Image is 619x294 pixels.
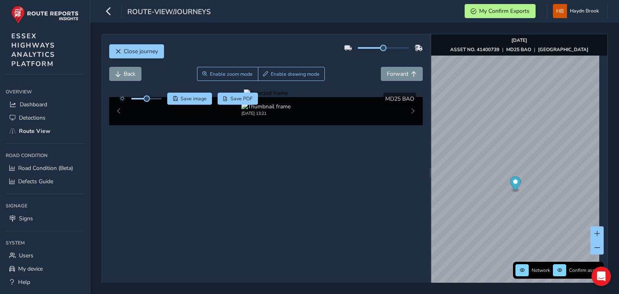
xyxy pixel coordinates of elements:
span: Close journey [124,48,158,55]
span: Enable zoom mode [210,71,253,77]
a: My device [6,262,84,275]
span: Route View [19,127,50,135]
span: route-view/journeys [127,7,211,18]
span: Detections [19,114,46,122]
span: Haydn Brook [570,4,599,18]
button: Forward [381,67,423,81]
button: Zoom [197,67,258,81]
span: Road Condition (Beta) [18,164,73,172]
div: | | [450,46,588,53]
span: Help [18,278,30,286]
a: Road Condition (Beta) [6,161,84,175]
strong: ASSET NO. 41400739 [450,46,499,53]
a: Detections [6,111,84,124]
button: Save [167,93,212,105]
button: Close journey [109,44,164,58]
strong: [DATE] [511,37,527,43]
div: Open Intercom Messenger [592,267,611,286]
div: Overview [6,86,84,98]
a: Users [6,249,84,262]
span: ESSEX HIGHWAYS ANALYTICS PLATFORM [11,31,55,68]
button: My Confirm Exports [465,4,536,18]
span: Confirm assets [569,267,601,273]
span: Save image [181,95,207,102]
span: My Confirm Exports [479,7,530,15]
span: Dashboard [20,101,47,108]
div: System [6,237,84,249]
a: Signs [6,212,84,225]
span: Signs [19,215,33,222]
span: Forward [387,70,408,78]
a: Dashboard [6,98,84,111]
strong: MD25 BAO [506,46,531,53]
span: Defects Guide [18,178,53,185]
a: Route View [6,124,84,138]
div: Map marker [510,176,521,193]
img: rr logo [11,6,79,24]
span: Save PDF [231,95,253,102]
span: My device [18,265,43,273]
div: Road Condition [6,149,84,161]
img: Thumbnail frame [241,103,291,110]
span: Enable drawing mode [271,71,320,77]
span: Users [19,252,33,259]
span: MD25 BAO [385,95,414,103]
a: Help [6,275,84,289]
div: [DATE] 13:21 [241,110,291,116]
button: Back [109,67,141,81]
span: Back [124,70,135,78]
span: Network [532,267,550,273]
strong: [GEOGRAPHIC_DATA] [538,46,588,53]
button: PDF [218,93,258,105]
img: diamond-layout [553,4,567,18]
button: Draw [258,67,325,81]
a: Defects Guide [6,175,84,188]
button: Haydn Brook [553,4,602,18]
div: Signage [6,200,84,212]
